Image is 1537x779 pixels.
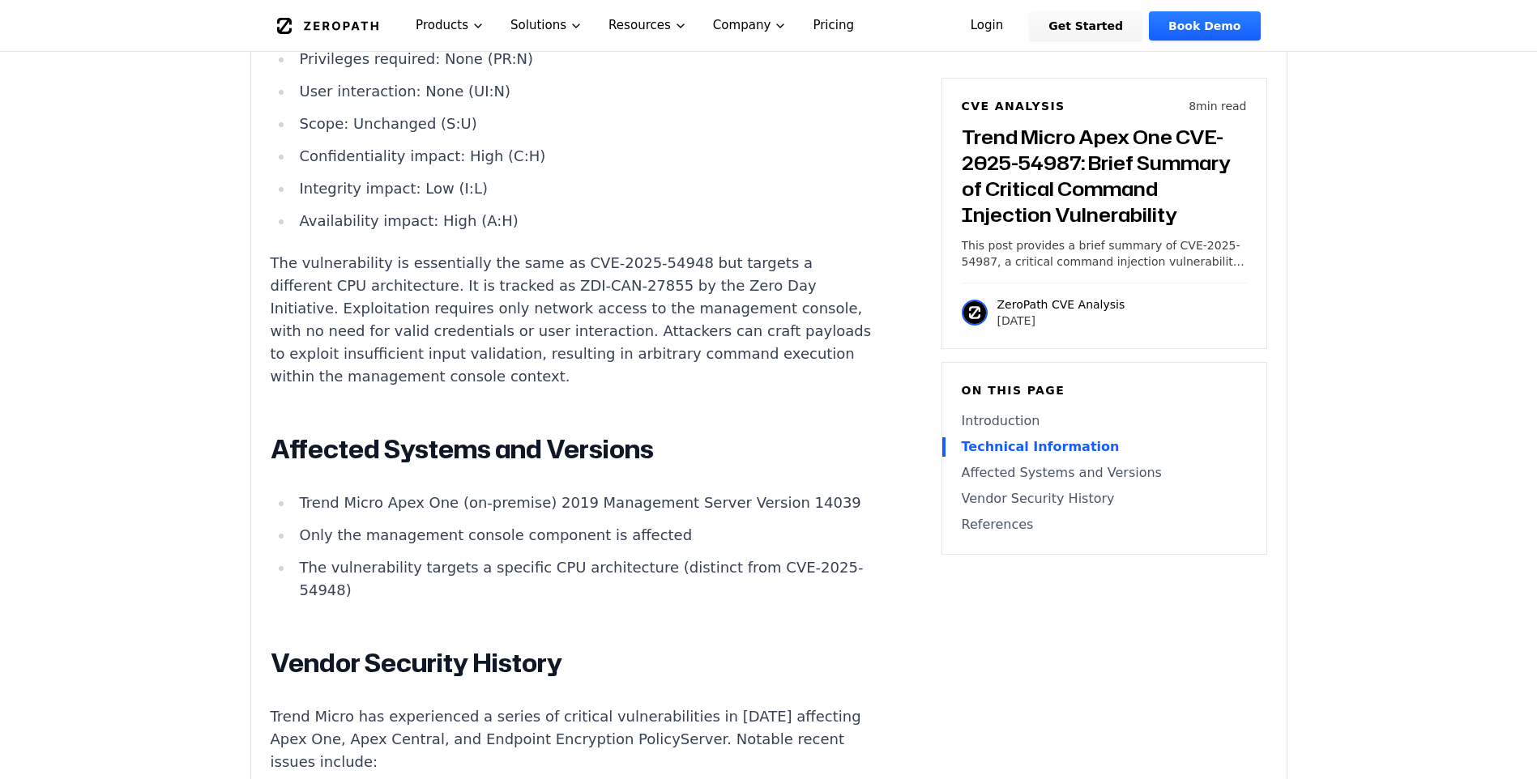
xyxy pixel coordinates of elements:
[962,300,988,326] img: ZeroPath CVE Analysis
[1149,11,1260,40] a: Book Demo
[962,489,1247,509] a: Vendor Security History
[962,237,1247,270] p: This post provides a brief summary of CVE-2025-54987, a critical command injection vulnerability ...
[293,48,873,70] li: Privileges required: None (PR:N)
[293,80,873,103] li: User interaction: None (UI:N)
[962,124,1247,228] h3: Trend Micro Apex One CVE-2025-54987: Brief Summary of Critical Command Injection Vulnerability
[997,313,1125,329] p: [DATE]
[293,113,873,135] li: Scope: Unchanged (S:U)
[951,11,1023,40] a: Login
[271,433,873,466] h2: Affected Systems and Versions
[962,463,1247,483] a: Affected Systems and Versions
[1189,98,1246,114] p: 8 min read
[271,647,873,679] h2: Vendor Security History
[997,296,1125,313] p: ZeroPath CVE Analysis
[293,492,873,514] li: Trend Micro Apex One (on-premise) 2019 Management Server Version 14039
[1029,11,1142,40] a: Get Started
[293,210,873,232] li: Availability impact: High (A:H)
[293,177,873,200] li: Integrity impact: Low (I:L)
[962,382,1247,398] h6: On this page
[271,705,873,773] p: Trend Micro has experienced a series of critical vulnerabilities in [DATE] affecting Apex One, Ap...
[962,515,1247,534] a: References
[271,252,873,388] p: The vulnerability is essentially the same as CVE-2025-54948 but targets a different CPU architect...
[962,98,1065,114] h6: CVE Analysis
[962,411,1247,431] a: Introduction
[293,145,873,168] li: Confidentiality impact: High (C:H)
[962,437,1247,457] a: Technical Information
[293,556,873,602] li: The vulnerability targets a specific CPU architecture (distinct from CVE-2025-54948)
[293,524,873,547] li: Only the management console component is affected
